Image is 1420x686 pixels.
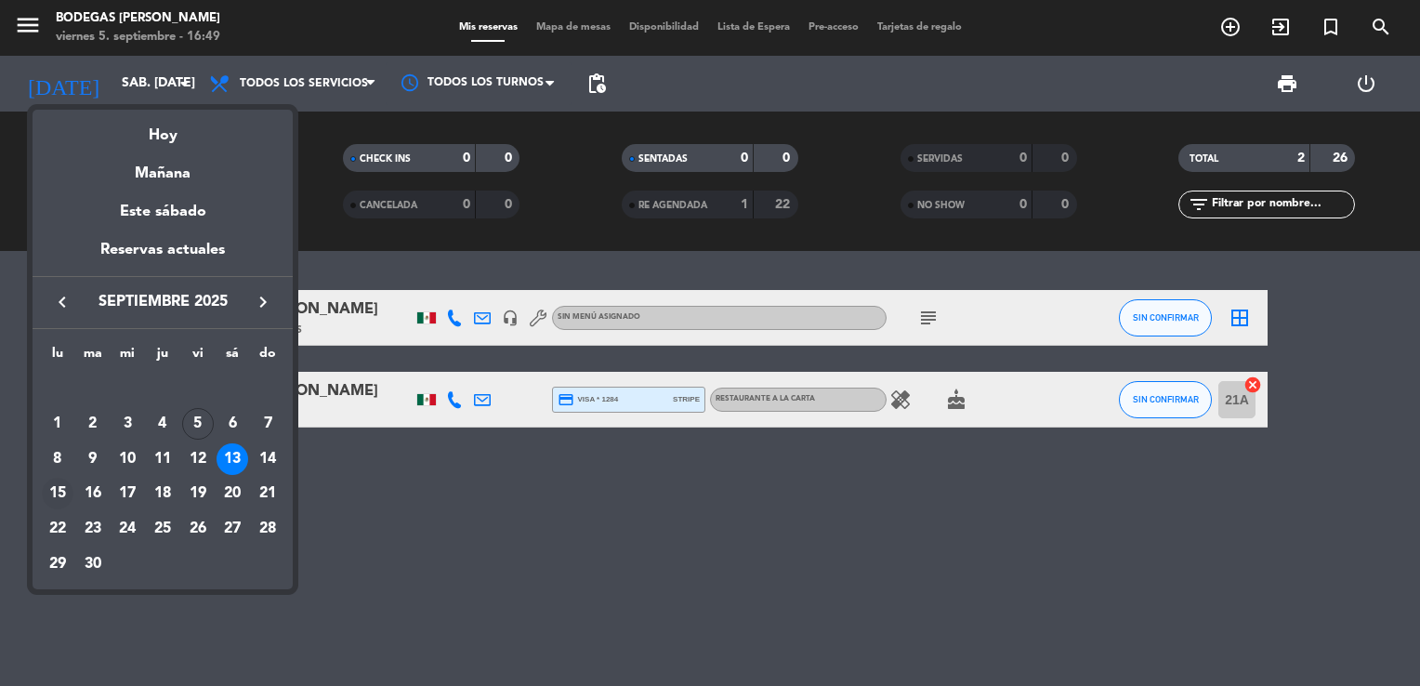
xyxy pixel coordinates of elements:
[246,290,280,314] button: keyboard_arrow_right
[42,408,73,440] div: 1
[77,513,109,545] div: 23
[216,442,251,477] td: 13 de septiembre de 2025
[33,148,293,186] div: Mañana
[75,442,111,477] td: 9 de septiembre de 2025
[42,478,73,509] div: 15
[40,547,75,582] td: 29 de septiembre de 2025
[145,476,180,511] td: 18 de septiembre de 2025
[40,511,75,547] td: 22 de septiembre de 2025
[75,343,111,372] th: martes
[110,343,145,372] th: miércoles
[77,443,109,475] div: 9
[250,511,285,547] td: 28 de septiembre de 2025
[182,443,214,475] div: 12
[75,547,111,582] td: 30 de septiembre de 2025
[40,442,75,477] td: 8 de septiembre de 2025
[217,443,248,475] div: 13
[252,291,274,313] i: keyboard_arrow_right
[110,511,145,547] td: 24 de septiembre de 2025
[147,478,178,509] div: 18
[147,513,178,545] div: 25
[33,110,293,148] div: Hoy
[42,443,73,475] div: 8
[182,513,214,545] div: 26
[145,442,180,477] td: 11 de septiembre de 2025
[40,476,75,511] td: 15 de septiembre de 2025
[40,406,75,442] td: 1 de septiembre de 2025
[110,406,145,442] td: 3 de septiembre de 2025
[112,478,143,509] div: 17
[40,343,75,372] th: lunes
[252,513,283,545] div: 28
[180,511,216,547] td: 26 de septiembre de 2025
[77,408,109,440] div: 2
[145,511,180,547] td: 25 de septiembre de 2025
[112,443,143,475] div: 10
[147,408,178,440] div: 4
[216,406,251,442] td: 6 de septiembre de 2025
[112,513,143,545] div: 24
[110,476,145,511] td: 17 de septiembre de 2025
[33,238,293,276] div: Reservas actuales
[216,343,251,372] th: sábado
[180,442,216,477] td: 12 de septiembre de 2025
[40,371,285,406] td: SEP.
[182,478,214,509] div: 19
[75,406,111,442] td: 2 de septiembre de 2025
[250,343,285,372] th: domingo
[180,406,216,442] td: 5 de septiembre de 2025
[77,548,109,580] div: 30
[252,478,283,509] div: 21
[252,408,283,440] div: 7
[145,343,180,372] th: jueves
[250,406,285,442] td: 7 de septiembre de 2025
[180,476,216,511] td: 19 de septiembre de 2025
[33,186,293,238] div: Este sábado
[42,513,73,545] div: 22
[147,443,178,475] div: 11
[46,290,79,314] button: keyboard_arrow_left
[250,442,285,477] td: 14 de septiembre de 2025
[252,443,283,475] div: 14
[250,476,285,511] td: 21 de septiembre de 2025
[216,511,251,547] td: 27 de septiembre de 2025
[217,478,248,509] div: 20
[42,548,73,580] div: 29
[145,406,180,442] td: 4 de septiembre de 2025
[75,511,111,547] td: 23 de septiembre de 2025
[216,476,251,511] td: 20 de septiembre de 2025
[217,513,248,545] div: 27
[75,476,111,511] td: 16 de septiembre de 2025
[51,291,73,313] i: keyboard_arrow_left
[180,343,216,372] th: viernes
[217,408,248,440] div: 6
[110,442,145,477] td: 10 de septiembre de 2025
[112,408,143,440] div: 3
[79,290,246,314] span: septiembre 2025
[77,478,109,509] div: 16
[182,408,214,440] div: 5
